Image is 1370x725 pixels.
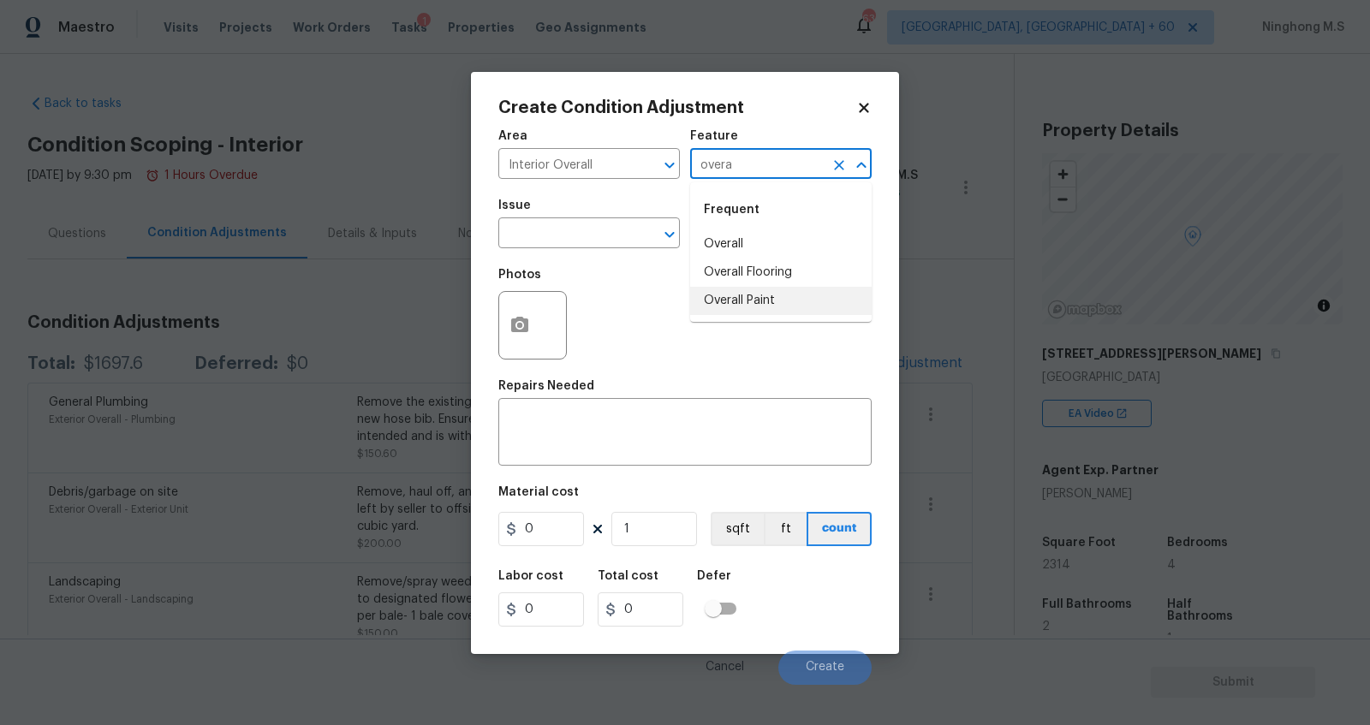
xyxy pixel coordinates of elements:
div: Frequent [690,189,872,230]
h5: Feature [690,130,738,142]
button: ft [764,512,807,546]
li: Overall Paint [690,287,872,315]
li: Overall [690,230,872,259]
h5: Issue [498,199,531,211]
h5: Repairs Needed [498,380,594,392]
button: sqft [711,512,764,546]
li: Overall Flooring [690,259,872,287]
span: Cancel [706,661,744,674]
h5: Defer [697,570,731,582]
button: Clear [827,153,851,177]
button: Open [658,153,682,177]
h5: Photos [498,269,541,281]
button: count [807,512,872,546]
button: Close [849,153,873,177]
button: Open [658,223,682,247]
h5: Area [498,130,527,142]
h5: Labor cost [498,570,563,582]
h5: Material cost [498,486,579,498]
h2: Create Condition Adjustment [498,99,856,116]
span: Create [806,661,844,674]
button: Cancel [678,651,771,685]
h5: Total cost [598,570,658,582]
button: Create [778,651,872,685]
